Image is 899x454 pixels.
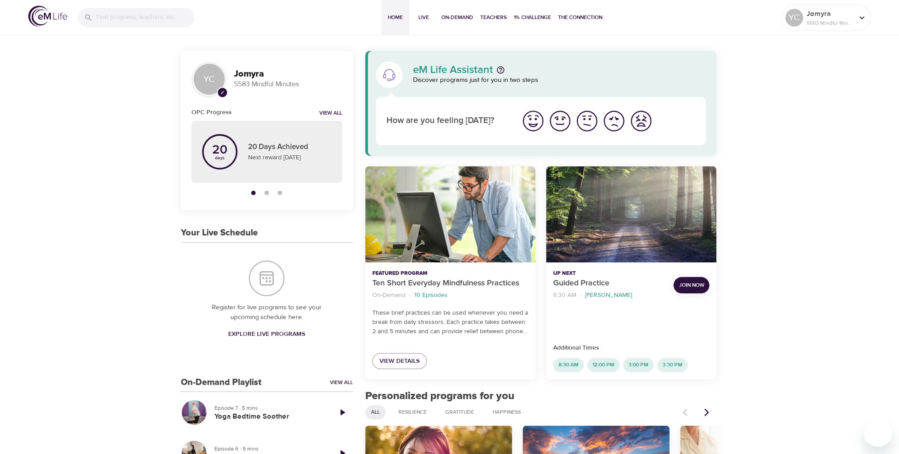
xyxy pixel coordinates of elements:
[487,408,526,416] span: Happiness
[627,108,654,135] button: I'm feeling worst
[679,281,704,290] span: Join Now
[785,9,803,27] div: YC
[553,358,584,372] div: 8:30 AM
[191,108,232,117] h6: OPC Progress
[807,19,853,27] p: 5583 Mindful Minutes
[587,361,620,369] span: 12:00 PM
[248,142,332,153] p: 20 Days Achieved
[520,108,547,135] button: I'm feeling great
[393,408,432,416] span: Resilience
[214,404,325,412] p: Episode 7 · 5 mins
[413,65,493,75] p: eM Life Assistant
[553,289,666,301] nav: breadcrumb
[413,13,434,22] span: Live
[601,108,627,135] button: I'm feeling bad
[673,277,709,293] button: Join Now
[181,228,258,238] h3: Your Live Schedule
[547,108,574,135] button: I'm feeling good
[440,408,479,416] span: Gratitude
[553,269,666,277] p: Up Next
[332,402,353,423] a: Play Episode
[487,405,527,419] div: Happiness
[546,166,716,262] button: Guided Practice
[521,109,545,133] img: great
[409,289,411,301] li: ·
[386,115,509,127] p: How are you feeling [DATE]?
[225,326,309,342] a: Explore Live Programs
[393,405,432,419] div: Resilience
[372,291,406,300] p: On-Demand
[234,69,342,79] h3: Jomyra
[366,408,385,416] span: All
[440,405,480,419] div: Gratitude
[575,109,599,133] img: ok
[514,13,551,22] span: 1% Challenge
[248,153,332,162] p: Next reward [DATE]
[657,358,688,372] div: 3:30 PM
[372,269,528,277] p: Featured Program
[214,412,325,421] h5: Yoga Bedtime Soother
[558,13,602,22] span: The Connection
[480,13,507,22] span: Teachers
[372,277,528,289] p: Ten Short Everyday Mindfulness Practices
[414,291,448,300] p: 10 Episodes
[553,291,576,300] p: 8:30 AM
[585,291,632,300] p: [PERSON_NAME]
[181,377,261,388] h3: On-Demand Playlist
[602,109,626,133] img: bad
[191,62,227,97] div: YC
[587,358,620,372] div: 12:00 PM
[623,361,654,369] span: 3:00 PM
[372,289,528,301] nav: breadcrumb
[228,329,305,340] span: Explore Live Programs
[365,166,536,262] button: Ten Short Everyday Mindfulness Practices
[372,308,528,336] p: These brief practices can be used whenever you need a break from daily stressors. Each practice t...
[181,399,207,426] button: Yoga Bedtime Soother
[580,289,581,301] li: ·
[214,445,325,453] p: Episode 6 · 5 mins
[413,75,706,85] p: Discover programs just for you in two steps
[319,110,342,117] a: View all notifications
[379,356,420,367] span: View Details
[623,358,654,372] div: 3:00 PM
[330,379,353,386] a: View All
[553,277,666,289] p: Guided Practice
[629,109,653,133] img: worst
[382,68,396,82] img: eM Life Assistant
[212,156,227,160] p: days
[372,353,427,369] a: View Details
[212,144,227,156] p: 20
[365,405,386,419] div: All
[365,390,717,403] h2: Personalized programs for you
[249,261,284,296] img: Your Live Schedule
[234,79,342,89] p: 5583 Mindful Minutes
[199,303,335,323] p: Register for live programs to see your upcoming schedule here.
[807,8,853,19] p: Jomyra
[697,403,716,422] button: Next items
[553,361,584,369] span: 8:30 AM
[548,109,572,133] img: good
[864,419,892,447] iframe: Button to launch messaging window
[441,13,473,22] span: On-Demand
[385,13,406,22] span: Home
[574,108,601,135] button: I'm feeling ok
[553,343,709,353] p: Additional Times
[657,361,688,369] span: 3:30 PM
[28,6,67,27] img: logo
[96,8,195,27] input: Find programs, teachers, etc...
